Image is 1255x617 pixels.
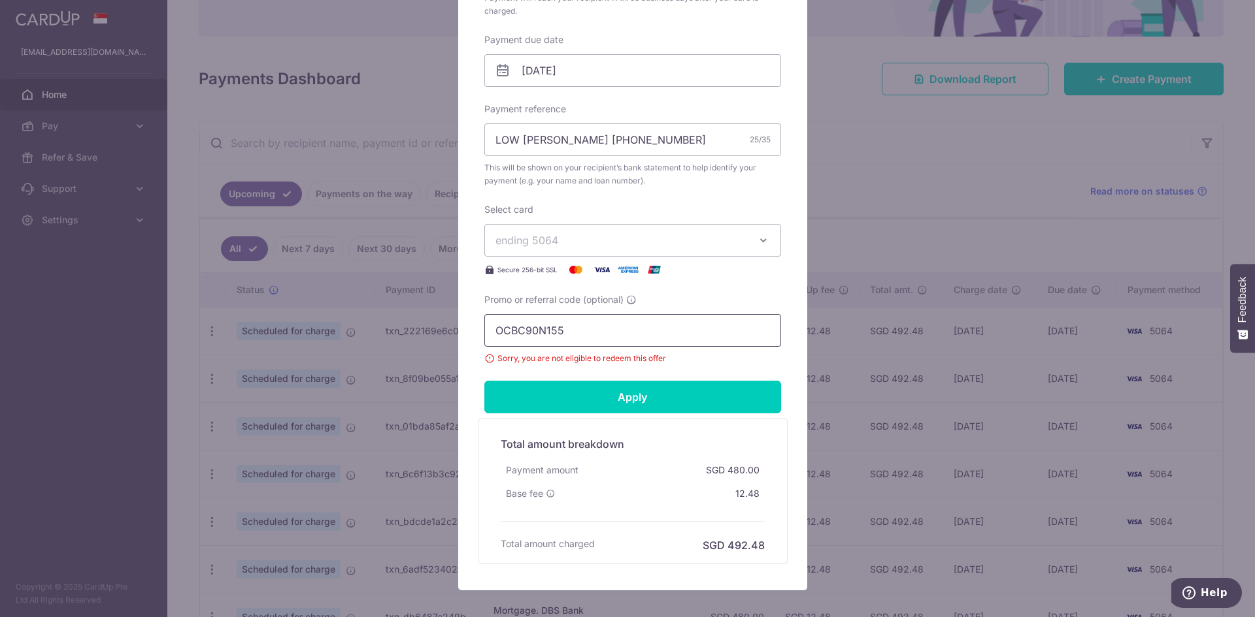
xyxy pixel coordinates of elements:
[563,262,589,277] img: Mastercard
[750,133,771,146] div: 25/35
[484,54,781,87] input: DD / MM / YYYY
[641,262,667,277] img: UnionPay
[495,234,558,247] span: ending 5064
[701,458,765,482] div: SGD 480.00
[1171,578,1242,610] iframe: Opens a widget where you can find more information
[1237,277,1248,323] span: Feedback
[1230,264,1255,353] button: Feedback - Show survey
[615,262,641,277] img: American Express
[703,537,765,553] h6: SGD 492.48
[484,161,781,187] span: This will be shown on your recipient’s bank statement to help identify your payment (e.g. your na...
[506,487,543,500] span: Base fee
[497,264,558,275] span: Secure 256-bit SSL
[484,33,563,46] label: Payment due date
[501,537,595,550] h6: Total amount charged
[484,203,533,216] label: Select card
[484,103,566,116] label: Payment reference
[484,352,781,365] span: Sorry, you are not eligible to redeem this offer
[484,224,781,257] button: ending 5064
[484,381,781,413] input: Apply
[501,436,765,452] h5: Total amount breakdown
[730,482,765,505] div: 12.48
[501,458,584,482] div: Payment amount
[484,293,624,306] span: Promo or referral code (optional)
[589,262,615,277] img: Visa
